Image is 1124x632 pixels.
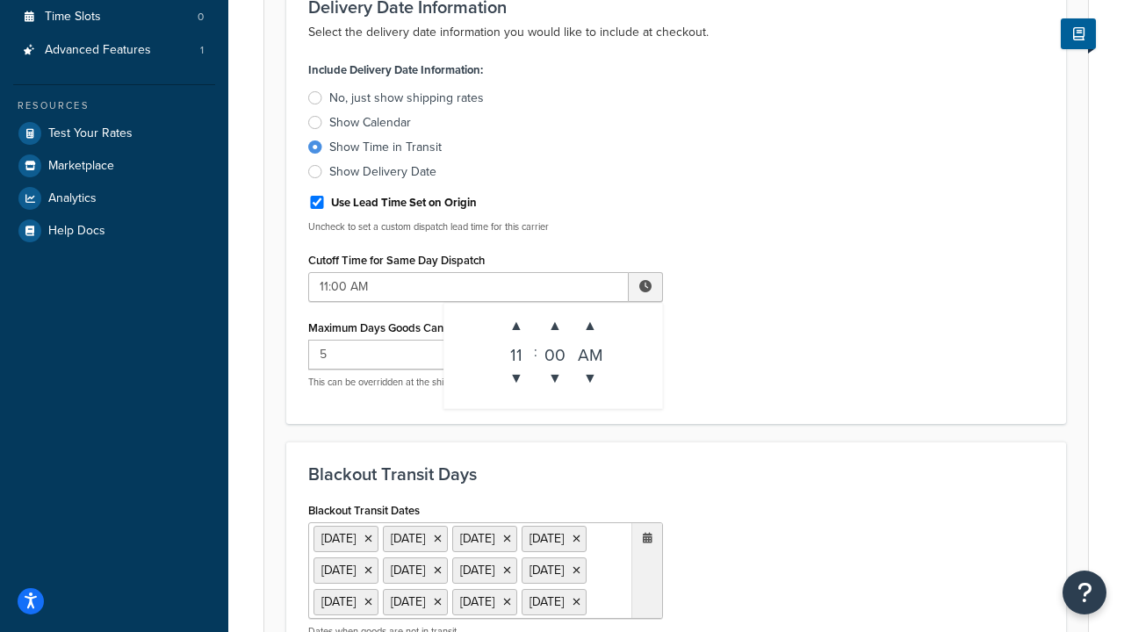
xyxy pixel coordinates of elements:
label: Use Lead Time Set on Origin [331,195,477,211]
label: Blackout Transit Dates [308,504,420,517]
li: [DATE] [313,557,378,584]
span: 0 [198,10,204,25]
li: [DATE] [452,526,517,552]
li: [DATE] [522,557,587,584]
span: ▲ [537,308,573,343]
div: AM [573,343,608,361]
li: [DATE] [383,589,448,615]
h3: Blackout Transit Days [308,464,1044,484]
p: This can be overridden at the shipping group level [308,376,663,389]
span: ▼ [499,361,534,396]
a: Advanced Features1 [13,34,215,67]
span: ▼ [573,361,608,396]
li: [DATE] [313,526,378,552]
span: 1 [200,43,204,58]
a: Time Slots0 [13,1,215,33]
a: Test Your Rates [13,118,215,149]
div: Show Time in Transit [329,139,442,156]
li: [DATE] [452,557,517,584]
span: ▲ [499,308,534,343]
span: Test Your Rates [48,126,133,141]
span: ▼ [537,361,573,396]
li: [DATE] [452,589,517,615]
li: [DATE] [313,589,378,615]
div: Show Delivery Date [329,163,436,181]
li: [DATE] [383,526,448,552]
li: Advanced Features [13,34,215,67]
div: : [534,308,537,396]
span: Analytics [48,191,97,206]
a: Marketplace [13,150,215,182]
button: Show Help Docs [1061,18,1096,49]
a: Analytics [13,183,215,214]
div: 00 [537,343,573,361]
label: Cutoff Time for Same Day Dispatch [308,254,485,267]
label: Include Delivery Date Information: [308,58,483,83]
div: Show Calendar [329,114,411,132]
li: Time Slots [13,1,215,33]
li: [DATE] [383,557,448,584]
span: Advanced Features [45,43,151,58]
span: Help Docs [48,224,105,239]
label: Maximum Days Goods Can Be in Transit [308,321,508,334]
p: Uncheck to set a custom dispatch lead time for this carrier [308,220,663,233]
button: Open Resource Center [1063,571,1106,614]
span: Time Slots [45,10,101,25]
div: No, just show shipping rates [329,90,484,107]
span: ▲ [573,308,608,343]
div: Resources [13,98,215,113]
a: Help Docs [13,215,215,247]
p: Select the delivery date information you would like to include at checkout. [308,22,1044,43]
li: [DATE] [522,589,587,615]
li: [DATE] [522,526,587,552]
span: Marketplace [48,159,114,174]
div: 11 [499,343,534,361]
